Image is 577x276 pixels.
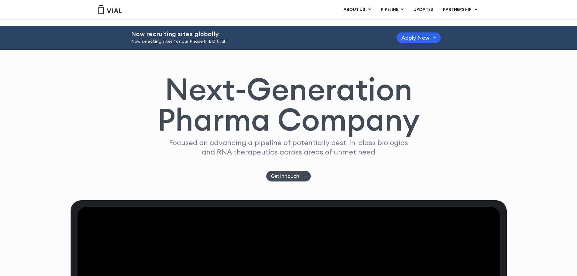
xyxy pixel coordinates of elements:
[396,32,441,43] a: Apply Now
[266,171,311,181] a: Get in touch
[131,38,381,45] p: Now selecting sites for our Phase II IBD trial!
[339,5,376,15] a: ABOUT USMenu Toggle
[158,74,420,135] h1: Next-Generation Pharma Company
[271,174,299,178] span: Get in touch
[409,5,438,15] a: UPDATES
[167,138,411,157] p: Focused on advancing a pipeline of potentially best-in-class biologics and RNA therapeutics acros...
[401,35,429,40] span: Apply Now
[376,5,408,15] a: PIPELINEMenu Toggle
[131,31,381,37] h2: Now recruiting sites globally
[438,5,482,15] a: PARTNERSHIPMenu Toggle
[98,5,122,14] img: Vial Logo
